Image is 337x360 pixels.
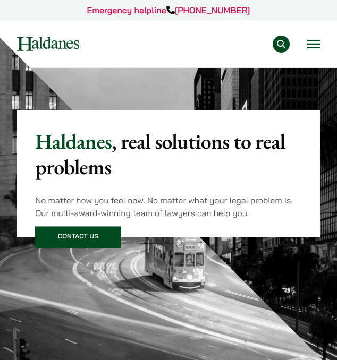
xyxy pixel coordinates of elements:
[35,128,302,179] p: Haldanes
[87,5,250,15] a: Emergency helpline[PHONE_NUMBER]
[307,40,320,48] button: Open menu
[35,194,302,219] p: No matter how you feel now. No matter what your legal problem is. Our multi-award-winning team of...
[17,37,79,51] img: Logo of Haldanes
[273,36,290,53] button: Search
[35,127,285,181] mark: , real solutions to real problems
[35,227,121,248] a: Contact Us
